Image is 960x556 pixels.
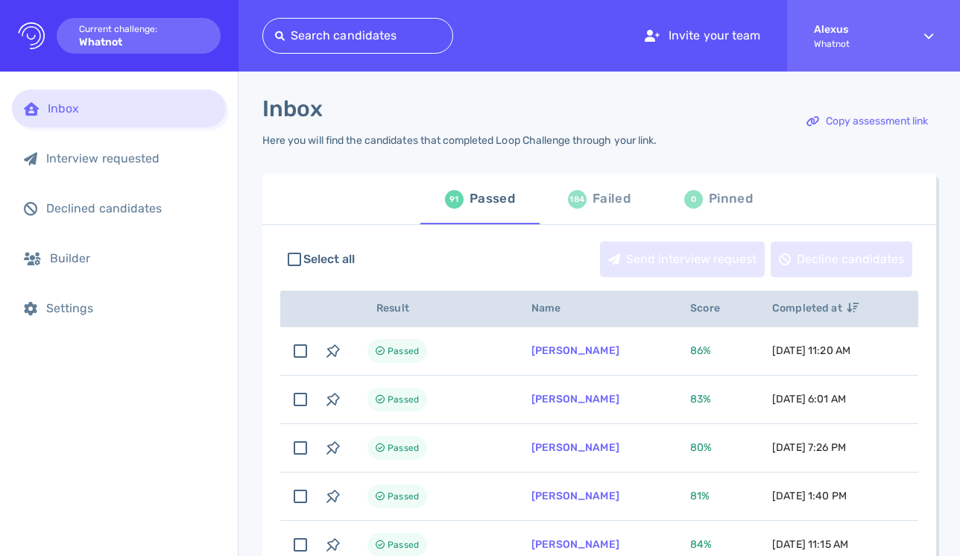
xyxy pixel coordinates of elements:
a: [PERSON_NAME] [531,344,619,357]
div: Failed [593,188,631,210]
div: 91 [445,190,464,209]
div: 184 [568,190,587,209]
div: Pinned [709,188,753,210]
span: [DATE] 11:15 AM [772,538,848,551]
strong: Alexus [814,23,897,36]
div: Send interview request [601,242,764,277]
div: Copy assessment link [799,104,935,139]
a: [PERSON_NAME] [531,538,619,551]
span: [DATE] 1:40 PM [772,490,847,502]
span: Passed [388,487,419,505]
div: Builder [50,251,214,265]
div: 0 [684,190,703,209]
span: 83 % [690,393,711,405]
span: 84 % [690,538,712,551]
span: 80 % [690,441,712,454]
div: Settings [46,301,214,315]
a: [PERSON_NAME] [531,490,619,502]
div: Inbox [48,101,214,116]
div: Decline candidates [771,242,912,277]
span: Whatnot [814,39,897,49]
th: Result [350,291,514,327]
h1: Inbox [262,95,323,122]
button: Decline candidates [771,241,912,277]
span: 81 % [690,490,710,502]
div: Here you will find the candidates that completed Loop Challenge through your link. [262,134,657,147]
span: Select all [303,250,356,268]
button: Copy assessment link [798,104,936,139]
span: [DATE] 6:01 AM [772,393,846,405]
span: Passed [388,342,419,360]
div: Interview requested [46,151,214,165]
div: Declined candidates [46,201,214,215]
a: [PERSON_NAME] [531,441,619,454]
span: Passed [388,536,419,554]
span: Passed [388,391,419,408]
a: [PERSON_NAME] [531,393,619,405]
span: Name [531,302,578,315]
span: 86 % [690,344,711,357]
span: Completed at [772,302,859,315]
span: Passed [388,439,419,457]
button: Send interview request [600,241,765,277]
span: [DATE] 11:20 AM [772,344,850,357]
div: Passed [470,188,515,210]
span: [DATE] 7:26 PM [772,441,846,454]
span: Score [690,302,736,315]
